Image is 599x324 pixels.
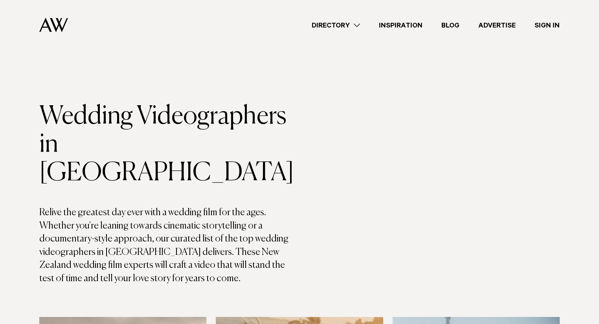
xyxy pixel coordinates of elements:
[39,103,299,187] h1: Wedding Videographers in [GEOGRAPHIC_DATA]
[302,20,369,31] a: Directory
[39,18,68,32] img: Auckland Weddings Logo
[525,20,569,31] a: Sign In
[432,20,469,31] a: Blog
[369,20,432,31] a: Inspiration
[469,20,525,31] a: Advertise
[39,206,299,286] p: Relive the greatest day ever with a wedding film for the ages. Whether you're leaning towards cin...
